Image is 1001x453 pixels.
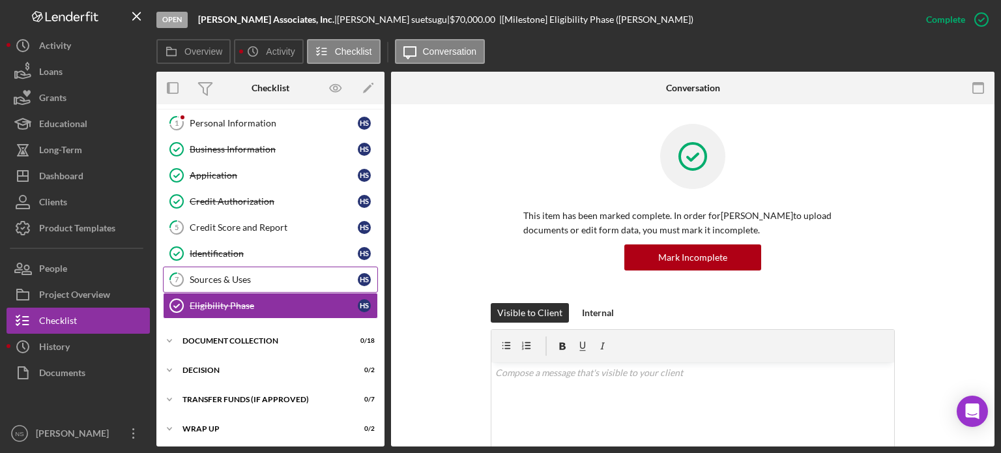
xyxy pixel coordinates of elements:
[351,366,375,374] div: 0 / 2
[175,275,179,284] tspan: 7
[15,430,23,437] text: NS
[7,59,150,85] button: Loans
[198,14,337,25] div: |
[190,118,358,128] div: Personal Information
[184,46,222,57] label: Overview
[190,300,358,311] div: Eligibility Phase
[156,12,188,28] div: Open
[7,256,150,282] button: People
[182,425,342,433] div: Wrap Up
[957,396,988,427] div: Open Intercom Messenger
[450,14,499,25] div: $70,000.00
[7,111,150,137] button: Educational
[182,366,342,374] div: Decision
[39,334,70,363] div: History
[7,420,150,446] button: NS[PERSON_NAME]
[351,396,375,403] div: 0 / 7
[33,420,117,450] div: [PERSON_NAME]
[337,14,450,25] div: [PERSON_NAME] suetsugu |
[358,247,371,260] div: h s
[7,360,150,386] button: Documents
[190,170,358,181] div: Application
[175,119,179,127] tspan: 1
[163,188,378,214] a: Credit Authorizationhs
[624,244,761,270] button: Mark Incomplete
[252,83,289,93] div: Checklist
[39,85,66,114] div: Grants
[395,39,486,64] button: Conversation
[491,303,569,323] button: Visible to Client
[39,33,71,62] div: Activity
[182,396,342,403] div: Transfer Funds (If Approved)
[307,39,381,64] button: Checklist
[198,14,334,25] b: [PERSON_NAME] Associates, Inc.
[190,274,358,285] div: Sources & Uses
[358,169,371,182] div: h s
[926,7,965,33] div: Complete
[358,299,371,312] div: h s
[913,7,994,33] button: Complete
[39,256,67,285] div: People
[666,83,720,93] div: Conversation
[182,337,342,345] div: Document Collection
[163,214,378,241] a: 5Credit Score and Reporths
[358,117,371,130] div: h s
[7,137,150,163] button: Long-Term
[39,59,63,88] div: Loans
[358,195,371,208] div: h s
[190,196,358,207] div: Credit Authorization
[582,303,614,323] div: Internal
[523,209,862,238] p: This item has been marked complete. In order for [PERSON_NAME] to upload documents or edit form d...
[163,162,378,188] a: Applicationhs
[575,303,620,323] button: Internal
[234,39,303,64] button: Activity
[351,425,375,433] div: 0 / 2
[7,163,150,189] button: Dashboard
[39,308,77,337] div: Checklist
[39,137,82,166] div: Long-Term
[358,221,371,234] div: h s
[39,111,87,140] div: Educational
[190,222,358,233] div: Credit Score and Report
[7,85,150,111] button: Grants
[39,163,83,192] div: Dashboard
[163,267,378,293] a: 7Sources & Useshs
[39,282,110,311] div: Project Overview
[190,144,358,154] div: Business Information
[156,39,231,64] button: Overview
[163,136,378,162] a: Business Informationhs
[266,46,295,57] label: Activity
[163,241,378,267] a: Identificationhs
[351,337,375,345] div: 0 / 18
[39,189,67,218] div: Clients
[335,46,372,57] label: Checklist
[658,244,727,270] div: Mark Incomplete
[7,308,150,334] button: Checklist
[499,14,693,25] div: | [Milestone] Eligibility Phase ([PERSON_NAME])
[7,33,150,59] button: Activity
[7,215,150,241] button: Product Templates
[358,273,371,286] div: h s
[190,248,358,259] div: Identification
[39,215,115,244] div: Product Templates
[358,143,371,156] div: h s
[497,303,562,323] div: Visible to Client
[7,282,150,308] button: Project Overview
[39,360,85,389] div: Documents
[7,189,150,215] button: Clients
[7,334,150,360] button: History
[163,110,378,136] a: 1Personal Informationhs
